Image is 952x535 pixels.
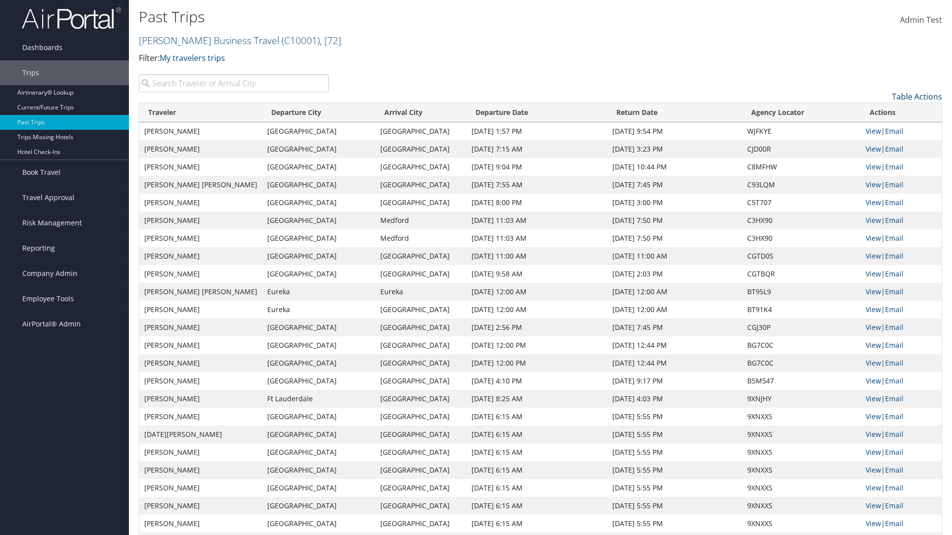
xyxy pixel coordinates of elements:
[607,336,742,354] td: [DATE] 12:44 PM
[139,301,262,319] td: [PERSON_NAME]
[22,286,74,311] span: Employee Tools
[467,247,607,265] td: [DATE] 11:00 AM
[861,158,942,176] td: |
[607,372,742,390] td: [DATE] 9:17 PM
[866,394,881,403] a: View
[742,247,860,265] td: CGTD0S
[866,251,881,261] a: View
[866,465,881,475] a: View
[320,34,341,47] span: , [ 72 ]
[375,319,467,336] td: [GEOGRAPHIC_DATA]
[375,479,467,497] td: [GEOGRAPHIC_DATA]
[885,180,903,189] a: Email
[742,265,860,283] td: CGTBQR
[742,372,860,390] td: B5M547
[607,408,742,426] td: [DATE] 5:55 PM
[607,301,742,319] td: [DATE] 12:00 AM
[139,408,262,426] td: [PERSON_NAME]
[861,122,942,140] td: |
[139,479,262,497] td: [PERSON_NAME]
[139,6,674,27] h1: Past Trips
[22,312,81,336] span: AirPortal® Admin
[607,354,742,372] td: [DATE] 12:44 PM
[866,198,881,207] a: View
[885,305,903,314] a: Email
[866,519,881,528] a: View
[866,215,881,225] a: View
[139,319,262,336] td: [PERSON_NAME]
[139,515,262,533] td: [PERSON_NAME]
[861,497,942,515] td: |
[139,247,262,265] td: [PERSON_NAME]
[900,14,942,25] span: Admin Test
[262,372,375,390] td: [GEOGRAPHIC_DATA]
[861,443,942,461] td: |
[375,408,467,426] td: [GEOGRAPHIC_DATA]
[607,140,742,158] td: [DATE] 3:23 PM
[282,34,320,47] span: ( C10001 )
[375,372,467,390] td: [GEOGRAPHIC_DATA]
[139,354,262,372] td: [PERSON_NAME]
[467,194,607,212] td: [DATE] 8:00 PM
[742,390,860,408] td: 9XNJHY
[607,515,742,533] td: [DATE] 5:55 PM
[467,336,607,354] td: [DATE] 12:00 PM
[607,319,742,336] td: [DATE] 7:45 PM
[139,461,262,479] td: [PERSON_NAME]
[742,515,860,533] td: 9XNXXS
[22,211,82,235] span: Risk Management
[262,479,375,497] td: [GEOGRAPHIC_DATA]
[139,103,262,122] th: Traveler: activate to sort column ascending
[262,158,375,176] td: [GEOGRAPHIC_DATA]
[467,212,607,229] td: [DATE] 11:03 AM
[22,261,77,286] span: Company Admin
[22,160,60,185] span: Book Travel
[467,176,607,194] td: [DATE] 7:55 AM
[139,390,262,408] td: [PERSON_NAME]
[467,140,607,158] td: [DATE] 7:15 AM
[375,194,467,212] td: [GEOGRAPHIC_DATA]
[742,194,860,212] td: C5T707
[742,103,860,122] th: Agency Locator: activate to sort column ascending
[262,408,375,426] td: [GEOGRAPHIC_DATA]
[22,35,62,60] span: Dashboards
[262,301,375,319] td: Eureka
[866,233,881,243] a: View
[607,103,742,122] th: Return Date: activate to sort column ascending
[885,287,903,296] a: Email
[885,144,903,154] a: Email
[866,180,881,189] a: View
[139,497,262,515] td: [PERSON_NAME]
[262,265,375,283] td: [GEOGRAPHIC_DATA]
[139,140,262,158] td: [PERSON_NAME]
[375,103,467,122] th: Arrival City: activate to sort column ascending
[607,461,742,479] td: [DATE] 5:55 PM
[467,319,607,336] td: [DATE] 2:56 PM
[866,483,881,492] a: View
[866,269,881,278] a: View
[375,426,467,443] td: [GEOGRAPHIC_DATA]
[139,194,262,212] td: [PERSON_NAME]
[742,229,860,247] td: C3HX90
[742,408,860,426] td: 9XNXXS
[262,336,375,354] td: [GEOGRAPHIC_DATA]
[861,103,942,122] th: Actions
[139,372,262,390] td: [PERSON_NAME]
[861,265,942,283] td: |
[262,283,375,301] td: Eureka
[885,215,903,225] a: Email
[375,158,467,176] td: [GEOGRAPHIC_DATA]
[467,515,607,533] td: [DATE] 6:15 AM
[262,497,375,515] td: [GEOGRAPHIC_DATA]
[742,158,860,176] td: C8MFHW
[861,461,942,479] td: |
[742,319,860,336] td: CGJ30P
[607,283,742,301] td: [DATE] 12:00 AM
[607,158,742,176] td: [DATE] 10:44 PM
[139,74,329,92] input: Search Traveler or Arrival City
[467,443,607,461] td: [DATE] 6:15 AM
[262,390,375,408] td: Ft Lauderdale
[900,5,942,36] a: Admin Test
[861,229,942,247] td: |
[467,426,607,443] td: [DATE] 6:15 AM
